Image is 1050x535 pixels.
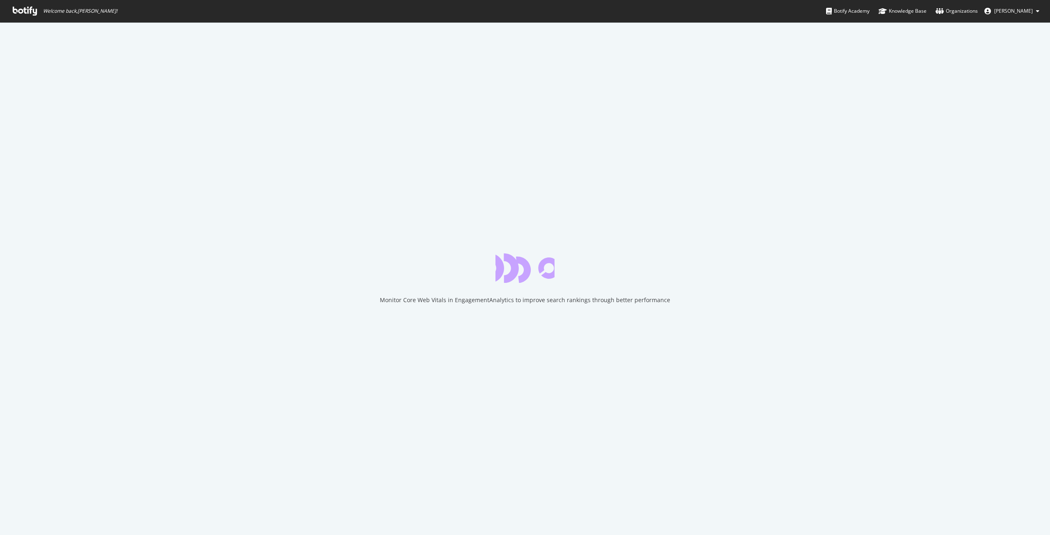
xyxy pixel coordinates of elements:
[994,7,1033,14] span: Gareth Kleinman
[826,7,870,15] div: Botify Academy
[495,253,555,283] div: animation
[936,7,978,15] div: Organizations
[879,7,927,15] div: Knowledge Base
[978,5,1046,18] button: [PERSON_NAME]
[380,296,670,304] div: Monitor Core Web Vitals in EngagementAnalytics to improve search rankings through better performance
[43,8,117,14] span: Welcome back, [PERSON_NAME] !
